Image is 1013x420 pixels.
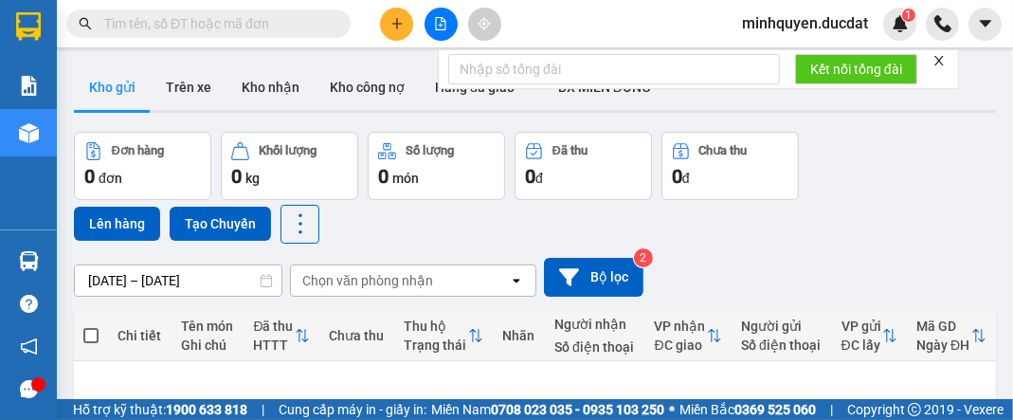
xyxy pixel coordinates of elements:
[892,15,909,32] img: icon-new-feature
[908,403,921,416] span: copyright
[368,132,505,200] button: Số lượng0món
[699,144,748,157] div: Chưa thu
[19,251,39,271] img: warehouse-icon
[932,54,946,67] span: close
[112,144,164,157] div: Đơn hàng
[79,17,92,30] span: search
[491,402,664,417] strong: 0708 023 035 - 0935 103 250
[302,271,433,290] div: Chọn văn phòng nhận
[655,319,708,334] div: VP nhận
[934,15,951,32] img: phone-icon
[478,17,491,30] span: aim
[151,64,226,110] button: Trên xe
[231,165,242,188] span: 0
[392,171,419,186] span: món
[75,265,281,296] input: Select a date range.
[431,399,664,420] span: Miền Nam
[73,399,247,420] span: Hỗ trợ kỹ thuật:
[907,311,996,361] th: Toggle SortBy
[841,338,882,353] div: ĐC lấy
[468,8,501,41] button: aim
[221,132,358,200] button: Khối lượng0kg
[645,311,733,361] th: Toggle SortBy
[74,132,211,200] button: Đơn hàng0đơn
[166,402,247,417] strong: 1900 633 818
[905,9,912,22] span: 1
[968,8,1002,41] button: caret-down
[679,399,816,420] span: Miền Bắc
[404,319,468,334] div: Thu hộ
[655,338,708,353] div: ĐC giao
[329,328,385,343] div: Chưa thu
[226,64,315,110] button: Kho nhận
[916,338,971,353] div: Ngày ĐH
[544,258,643,297] button: Bộ lọc
[390,17,404,30] span: plus
[118,328,162,343] div: Chi tiết
[181,319,234,334] div: Tên món
[170,207,271,241] button: Tạo Chuyến
[404,338,468,353] div: Trạng thái
[406,144,454,157] div: Số lượng
[19,76,39,96] img: solution-icon
[259,144,317,157] div: Khối lượng
[253,319,294,334] div: Đã thu
[734,402,816,417] strong: 0369 525 060
[74,207,160,241] button: Lên hàng
[104,13,328,34] input: Tìm tên, số ĐT hoặc mã đơn
[741,319,823,334] div: Người gửi
[420,64,530,110] button: Hàng đã giao
[84,165,95,188] span: 0
[672,165,682,188] span: 0
[554,317,636,332] div: Người nhận
[741,338,823,353] div: Số điện thoại
[669,406,675,413] span: ⚪️
[634,248,653,267] sup: 2
[902,9,915,22] sup: 1
[552,144,588,157] div: Đã thu
[810,59,902,80] span: Kết nối tổng đài
[509,273,524,288] svg: open
[502,328,535,343] div: Nhãn
[434,17,447,30] span: file-add
[244,311,318,361] th: Toggle SortBy
[19,123,39,143] img: warehouse-icon
[525,165,535,188] span: 0
[515,132,652,200] button: Đã thu0đ
[682,171,690,186] span: đ
[378,165,389,188] span: 0
[832,311,907,361] th: Toggle SortBy
[795,54,917,84] button: Kết nối tổng đài
[74,64,151,110] button: Kho gửi
[425,8,458,41] button: file-add
[20,380,38,398] span: message
[977,15,994,32] span: caret-down
[99,171,122,186] span: đơn
[20,295,38,313] span: question-circle
[535,171,543,186] span: đ
[253,338,294,353] div: HTTT
[20,338,38,356] span: notification
[16,12,41,41] img: logo-vxr
[245,171,260,186] span: kg
[262,399,264,420] span: |
[916,319,971,334] div: Mã GD
[661,132,799,200] button: Chưa thu0đ
[841,319,882,334] div: VP gửi
[315,64,420,110] button: Kho công nợ
[279,399,426,420] span: Cung cấp máy in - giấy in:
[554,339,636,355] div: Số điện thoại
[394,311,493,361] th: Toggle SortBy
[830,399,833,420] span: |
[727,11,883,35] span: minhquyen.ducdat
[448,54,780,84] input: Nhập số tổng đài
[181,338,234,353] div: Ghi chú
[380,8,413,41] button: plus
